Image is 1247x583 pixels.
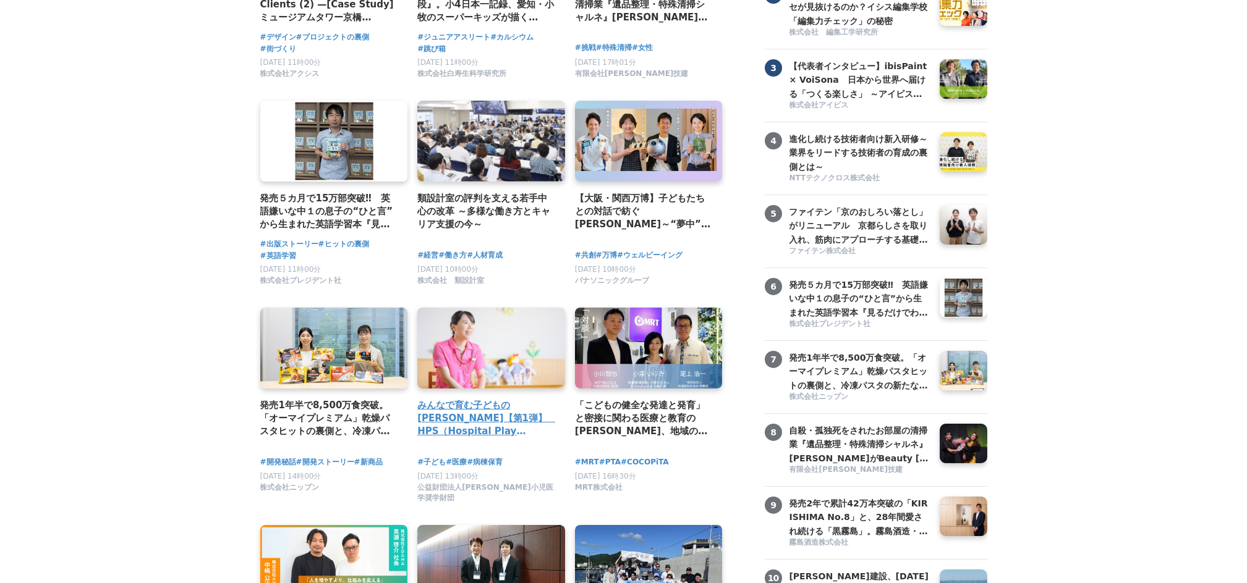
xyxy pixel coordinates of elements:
[789,351,930,392] h3: 発売1年半で8,500万食突破。「オーマイプレミアム」乾燥パスタヒットの裏側と、冷凍パスタの新たな挑戦。徹底的な消費者起点で「おいしさ」を追求するニップンの歩み
[599,456,621,468] span: #PTA
[575,58,636,67] span: [DATE] 17時01分
[296,31,369,43] span: #プロジェクトの裏側
[417,265,479,274] span: [DATE] 10時00分
[417,398,555,438] a: みんなで育む子どもの[PERSON_NAME]【第1弾】 HPS（Hospital Play Specialist）[PERSON_NAME] ーチャイルドフレンドリーな医療を目指して
[617,250,683,261] span: #ウェルビーイング
[789,392,930,403] a: 株式会社ニップン
[789,59,930,101] h3: 【代表者インタビュー】ibisPaint × VoiSona 日本から世界へ届ける「つくる楽しさ」 ～アイビスがテクノスピーチと挑戦する、新しい創作文化の形成～
[789,537,849,548] span: 霧島酒造株式会社
[632,42,653,54] span: #女性
[789,351,930,390] a: 発売1年半で8,500万食突破。「オーマイプレミアム」乾燥パスタヒットの裏側と、冷凍パスタの新たな挑戦。徹底的な消費者起点で「おいしさ」を追求するニップンの歩み
[789,132,930,172] a: 進化し続ける技術者向け新入研修～業界をリードする技術者の育成の裏側とは～
[417,275,484,286] span: 株式会社 類設計室
[789,27,879,38] span: 株式会社 編集工学研究所
[260,250,296,262] span: #英語学習
[417,31,490,43] span: #ジュニアアスリート
[490,31,534,43] a: #カルシウム
[446,456,467,468] a: #医療
[354,456,383,468] a: #新商品
[789,464,903,475] span: 有限会社[PERSON_NAME]技建
[789,464,930,476] a: 有限会社[PERSON_NAME]技建
[789,392,849,402] span: 株式会社ニップン
[789,246,856,256] span: ファイテン株式会社
[596,250,617,261] a: #万博
[296,456,354,468] a: #開発ストーリー
[467,250,503,261] a: #人材育成
[575,265,636,274] span: [DATE] 10時00分
[575,250,596,261] span: #共創
[417,456,446,468] a: #子ども
[575,42,596,54] a: #挑戦
[417,43,446,55] a: #跳び箱
[765,278,782,295] span: 6
[575,486,623,495] a: MRT株式会社
[789,246,930,258] a: ファイテン株式会社
[260,265,321,274] span: [DATE] 11時00分
[417,497,555,505] a: 公益財団法人[PERSON_NAME]小児医学奨学財団
[765,351,782,368] span: 7
[438,250,467,261] a: #働き方
[467,456,503,468] a: #病棟保育
[260,472,321,480] span: [DATE] 14時00分
[417,482,555,503] span: 公益財団法人[PERSON_NAME]小児医学奨学財団
[575,398,713,438] a: 「こどもの健全な発達と発育」と密接に関わる医療と教育の[PERSON_NAME]、地域の役割や関わり方
[789,173,880,183] span: NTTテクノクロス株式会社
[417,250,438,261] a: #経営
[789,319,871,329] span: 株式会社プレジデント社
[575,72,689,81] a: 有限会社[PERSON_NAME]技建
[260,43,296,55] a: #街づくり
[789,100,930,112] a: 株式会社アイビス
[575,191,713,232] a: 【大阪・関西万博】子どもたちとの対話で紡ぐ[PERSON_NAME]～“夢中”の力を育む「Unlock FRプログラム」
[789,424,930,463] a: 自殺・孤独死をされたお部屋の清掃業『遺品整理・特殊清掃シャルネ』[PERSON_NAME]がBeauty [GEOGRAPHIC_DATA][PERSON_NAME][GEOGRAPHIC_DA...
[260,486,320,495] a: 株式会社ニップン
[789,132,930,174] h3: 進化し続ける技術者向け新入研修～業界をリードする技術者の育成の裏側とは～
[417,472,479,480] span: [DATE] 13時00分
[789,205,930,245] a: ファイテン「京のおしろい落とし」がリニューアル 京都らしさを取り入れ、筋肉にアプローチする基礎化粧品が完成
[417,72,506,81] a: 株式会社白寿生科学研究所
[575,275,649,286] span: パナソニックグループ
[260,279,342,288] a: 株式会社プレジデント社
[260,456,296,468] a: #開発秘話
[765,205,782,222] span: 5
[789,424,930,465] h3: 自殺・孤独死をされたお部屋の清掃業『遺品整理・特殊清掃シャルネ』[PERSON_NAME]がBeauty [GEOGRAPHIC_DATA][PERSON_NAME][GEOGRAPHIC_DA...
[260,275,342,286] span: 株式会社プレジデント社
[765,59,782,77] span: 3
[789,497,930,538] h3: 発売2年で累計42万本突破の「KIRISHIMA No.8」と、28年間愛され続ける「黒霧島」。霧島酒造・新社長が明かす、第四次焼酎ブームの新潮流とは。
[575,482,623,493] span: MRT株式会社
[575,472,636,480] span: [DATE] 16時30分
[260,191,398,232] a: 発売５カ月で15万部突破‼ 英語嫌いな中１の息子の“ひと言”から生まれた英語学習本『見るだけでわかる‼ 英語ピクト図鑑』異例ヒットの要因
[260,482,320,493] span: 株式会社ニップン
[621,456,669,468] a: #COCOPiTA
[789,205,930,246] h3: ファイテン「京のおしろい落とし」がリニューアル 京都らしさを取り入れ、筋肉にアプローチする基礎化粧品が完成
[765,497,782,514] span: 9
[596,42,632,54] a: #特殊清掃
[765,424,782,441] span: 8
[789,173,930,185] a: NTTテクノクロス株式会社
[789,537,930,549] a: 霧島酒造株式会社
[417,191,555,232] a: 類設計室の評判を支える若手中心の改革 ～多様な働き方とキャリア支援の今～
[417,69,506,79] span: 株式会社白寿生科学研究所
[260,58,321,67] span: [DATE] 11時00分
[260,238,318,250] a: #出版ストーリー
[318,238,369,250] a: #ヒットの裏側
[260,31,296,43] a: #デザイン
[575,456,599,468] a: #MRT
